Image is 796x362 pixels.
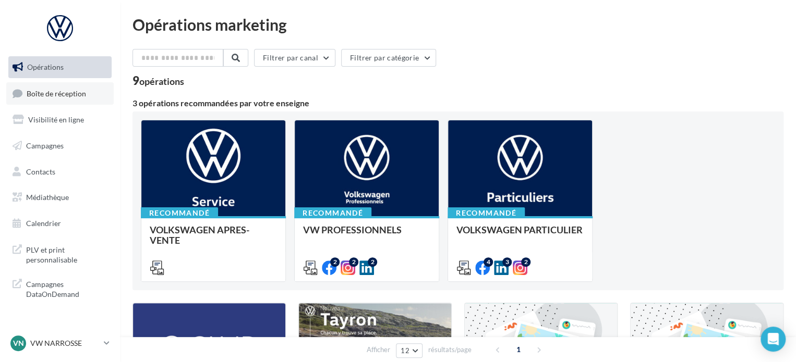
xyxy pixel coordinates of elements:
[150,224,249,246] span: VOLKSWAGEN APRES-VENTE
[6,186,114,208] a: Médiathèque
[6,161,114,183] a: Contacts
[27,63,64,71] span: Opérations
[761,327,786,352] div: Open Intercom Messenger
[448,207,525,219] div: Recommandé
[6,109,114,131] a: Visibilité en ligne
[254,49,335,67] button: Filtrer par canal
[6,82,114,105] a: Boîte de réception
[26,243,107,265] span: PLV et print personnalisable
[510,341,527,358] span: 1
[396,343,423,358] button: 12
[26,277,107,299] span: Campagnes DataOnDemand
[26,167,55,176] span: Contacts
[6,213,114,234] a: Calendrier
[341,49,436,67] button: Filtrer par catégorie
[294,207,371,219] div: Recommandé
[368,257,377,267] div: 2
[502,257,512,267] div: 3
[132,17,783,32] div: Opérations marketing
[139,77,184,86] div: opérations
[6,273,114,304] a: Campagnes DataOnDemand
[6,56,114,78] a: Opérations
[27,89,86,97] span: Boîte de réception
[8,333,112,353] a: VN VW NARROSSE
[26,141,64,150] span: Campagnes
[6,239,114,269] a: PLV et print personnalisable
[30,338,100,348] p: VW NARROSSE
[303,224,402,235] span: VW PROFESSIONNELS
[141,207,218,219] div: Recommandé
[367,345,390,355] span: Afficher
[401,346,409,355] span: 12
[13,338,24,348] span: VN
[521,257,530,267] div: 2
[428,345,472,355] span: résultats/page
[132,75,184,86] div: 9
[26,193,69,202] span: Médiathèque
[132,99,783,107] div: 3 opérations recommandées par votre enseigne
[484,257,493,267] div: 4
[6,135,114,157] a: Campagnes
[26,219,61,228] span: Calendrier
[28,115,84,124] span: Visibilité en ligne
[330,257,340,267] div: 2
[349,257,358,267] div: 2
[456,224,583,235] span: VOLKSWAGEN PARTICULIER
